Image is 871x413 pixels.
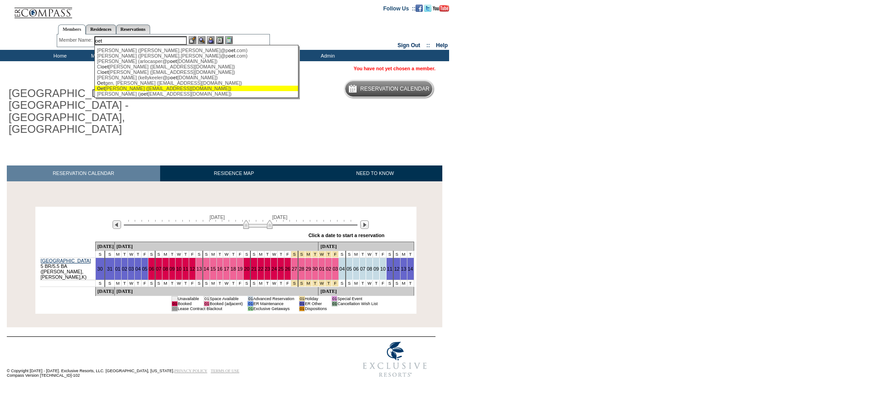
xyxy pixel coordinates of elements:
td: 01 [248,301,253,306]
a: 15 [210,266,216,272]
h5: Reservation Calendar [360,86,430,92]
td: M [114,251,121,258]
td: Independence Day 2026 - Saturday to Saturday [332,280,339,287]
div: Cl [PERSON_NAME] ([EMAIL_ADDRESS][DOMAIN_NAME]) [97,64,297,69]
a: 28 [299,266,304,272]
td: [DATE] [114,242,318,251]
img: b_calculator.gif [225,36,233,44]
td: M [210,251,216,258]
a: 06 [353,266,359,272]
td: W [366,251,373,258]
td: T [278,280,284,287]
img: Previous [113,220,121,229]
td: S [105,280,114,287]
td: [DATE] [318,287,414,296]
td: Independence Day 2026 - Saturday to Saturday [298,251,305,258]
span: :: [426,42,430,49]
td: T [359,251,366,258]
td: 01 [299,301,304,306]
td: F [237,280,244,287]
td: 5 BR/5.5 BA ([PERSON_NAME],[PERSON_NAME],K) [40,258,96,280]
td: S [196,280,203,287]
td: S [387,251,393,258]
a: 31 [107,266,113,272]
td: S [393,280,400,287]
span: Oet [97,80,105,86]
td: Independence Day 2026 - Saturday to Saturday [305,280,312,287]
a: 02 [122,266,127,272]
div: Click a date to start a reservation [308,233,385,238]
a: 13 [196,266,202,272]
td: W [271,280,278,287]
td: [DATE] [95,287,114,296]
a: 12 [394,266,400,272]
td: S [148,280,155,287]
td: F [284,251,291,258]
td: ER Maintenance [253,301,294,306]
td: Space Available [210,296,243,301]
span: [DATE] [210,214,225,220]
a: Become our fan on Facebook [416,5,423,10]
td: T [121,280,128,287]
a: 03 [333,266,338,272]
a: 05 [142,266,147,272]
div: Cl [PERSON_NAME] ([EMAIL_ADDRESS][DOMAIN_NAME]) [97,69,297,75]
a: 30 [313,266,318,272]
td: [DATE] [318,242,414,251]
td: W [176,251,182,258]
td: S [346,280,352,287]
img: b_edit.gif [189,36,196,44]
a: Members [58,24,86,34]
div: [PERSON_NAME] ([PERSON_NAME].[PERSON_NAME]@p .com) [97,53,297,58]
a: 25 [278,266,284,272]
a: RESERVATION CALENDAR [7,165,160,181]
img: Impersonate [207,36,215,44]
a: 11 [183,266,188,272]
td: My Memberships [84,50,134,61]
td: Advanced Reservation [253,296,294,301]
td: S [339,280,346,287]
a: 24 [271,266,277,272]
td: Follow Us :: [383,5,416,12]
td: T [216,251,223,258]
td: S [105,251,114,258]
td: 01 [248,296,253,301]
td: W [366,280,373,287]
a: Help [436,42,448,49]
a: 05 [347,266,352,272]
div: [PERSON_NAME] (j [EMAIL_ADDRESS][DOMAIN_NAME]) [97,91,297,97]
span: oet [170,58,177,64]
a: Subscribe to our YouTube Channel [433,5,449,10]
a: 27 [292,266,297,272]
td: T [135,251,142,258]
div: [PERSON_NAME] (kellykeeler@p [DOMAIN_NAME]) [97,75,297,80]
td: S [95,280,105,287]
a: 17 [224,266,229,272]
td: Booked [177,301,199,306]
td: S [95,251,105,258]
td: Admin [302,50,352,61]
a: PRIVACY POLICY [174,369,207,373]
div: [PERSON_NAME] ([EMAIL_ADDRESS][DOMAIN_NAME]) [97,86,297,91]
td: T [373,251,380,258]
td: M [400,280,407,287]
td: S [250,251,257,258]
img: Subscribe to our YouTube Channel [433,5,449,12]
a: 08 [367,266,372,272]
a: Residences [86,24,116,34]
td: Independence Day 2026 - Saturday to Saturday [318,251,325,258]
td: 01 [332,296,337,301]
td: Independence Day 2026 - Saturday to Saturday [332,251,339,258]
a: 07 [156,266,161,272]
a: 13 [401,266,406,272]
td: W [271,251,278,258]
a: 18 [230,266,236,272]
td: S [155,280,162,287]
td: T [230,280,237,287]
a: 09 [170,266,175,272]
td: Booked (adjacent) [210,301,243,306]
div: gen, [PERSON_NAME] ([EMAIL_ADDRESS][DOMAIN_NAME]) [97,80,297,86]
td: S [244,251,250,258]
img: Follow us on Twitter [424,5,431,12]
td: F [189,251,196,258]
